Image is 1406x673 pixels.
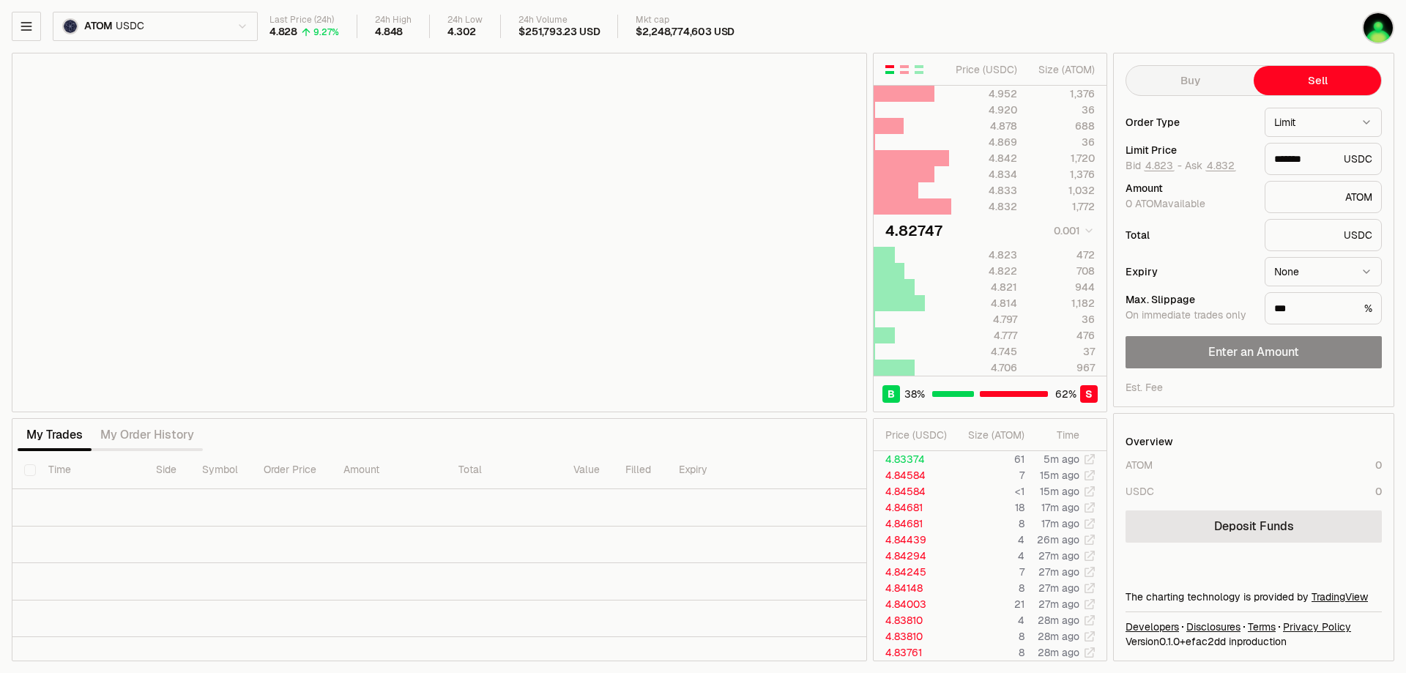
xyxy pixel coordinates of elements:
[1044,453,1079,466] time: 5m ago
[952,199,1017,214] div: 4.832
[874,499,952,516] td: 4.84681
[1030,328,1095,343] div: 476
[1283,620,1351,634] a: Privacy Policy
[1030,103,1095,117] div: 36
[874,596,952,612] td: 4.84003
[1030,151,1095,166] div: 1,720
[332,451,447,489] th: Amount
[1126,197,1205,210] span: 0 ATOM available
[1126,634,1382,649] div: Version 0.1.0 + in production
[952,151,1017,166] div: 4.842
[874,580,952,596] td: 4.84148
[447,451,562,489] th: Total
[1375,484,1382,499] div: 0
[1038,581,1079,595] time: 27m ago
[952,612,1025,628] td: 4
[874,612,952,628] td: 4.83810
[375,15,412,26] div: 24h High
[1254,66,1381,95] button: Sell
[24,464,36,476] button: Select all
[884,64,896,75] button: Show Buy and Sell Orders
[116,20,144,33] span: USDC
[874,548,952,564] td: 4.84294
[874,483,952,499] td: 4.84584
[874,467,952,483] td: 4.84584
[952,167,1017,182] div: 4.834
[92,420,203,450] button: My Order History
[952,360,1017,375] div: 4.706
[1126,484,1154,499] div: USDC
[1085,387,1093,401] span: S
[1126,66,1254,95] button: Buy
[667,451,770,489] th: Expiry
[1030,248,1095,262] div: 472
[1126,145,1253,155] div: Limit Price
[1375,458,1382,472] div: 0
[952,451,1025,467] td: 61
[1205,160,1236,171] button: 4.832
[1038,549,1079,562] time: 27m ago
[1126,380,1163,395] div: Est. Fee
[1362,12,1394,44] img: SMEX
[1040,469,1079,482] time: 15m ago
[1030,264,1095,278] div: 708
[636,26,734,39] div: $2,248,774,603 USD
[1038,646,1079,659] time: 28m ago
[874,644,952,661] td: 4.83761
[1030,280,1095,294] div: 944
[518,15,600,26] div: 24h Volume
[518,26,600,39] div: $251,793.23 USD
[614,451,667,489] th: Filled
[952,296,1017,311] div: 4.814
[952,467,1025,483] td: 7
[1126,160,1182,173] span: Bid -
[952,62,1017,77] div: Price ( USDC )
[1248,620,1276,634] a: Terms
[952,280,1017,294] div: 4.821
[1186,620,1241,634] a: Disclosures
[269,15,339,26] div: Last Price (24h)
[1265,181,1382,213] div: ATOM
[1126,230,1253,240] div: Total
[37,451,144,489] th: Time
[885,428,951,442] div: Price ( USDC )
[313,26,339,38] div: 9.27%
[1040,485,1079,498] time: 15m ago
[952,248,1017,262] div: 4.823
[1038,614,1079,627] time: 28m ago
[447,15,483,26] div: 24h Low
[1265,257,1382,286] button: None
[952,119,1017,133] div: 4.878
[874,564,952,580] td: 4.84245
[1041,517,1079,530] time: 17m ago
[1265,219,1382,251] div: USDC
[447,26,476,39] div: 4.302
[1144,160,1175,171] button: 4.823
[888,387,895,401] span: B
[952,580,1025,596] td: 8
[885,220,942,241] div: 4.82747
[1126,620,1179,634] a: Developers
[952,516,1025,532] td: 8
[952,344,1017,359] div: 4.745
[1126,117,1253,127] div: Order Type
[1030,312,1095,327] div: 36
[1030,199,1095,214] div: 1,772
[1126,309,1253,322] div: On immediate trades only
[1312,590,1368,603] a: TradingView
[144,451,190,489] th: Side
[1030,62,1095,77] div: Size ( ATOM )
[1049,222,1095,239] button: 0.001
[636,15,734,26] div: Mkt cap
[1185,160,1236,173] span: Ask
[190,451,253,489] th: Symbol
[1265,143,1382,175] div: USDC
[1038,630,1079,643] time: 28m ago
[375,26,403,39] div: 4.848
[904,387,925,401] span: 38 %
[874,532,952,548] td: 4.84439
[952,86,1017,101] div: 4.952
[952,483,1025,499] td: <1
[913,64,925,75] button: Show Buy Orders Only
[1030,86,1095,101] div: 1,376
